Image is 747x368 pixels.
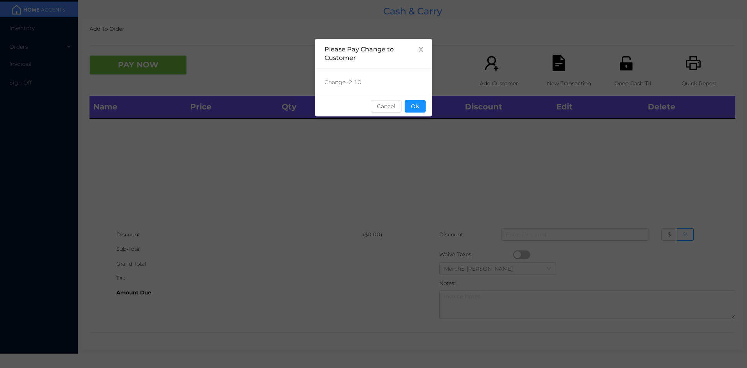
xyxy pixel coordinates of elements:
div: Please Pay Change to Customer [324,45,423,62]
button: Close [410,39,432,61]
i: icon: close [418,46,424,53]
button: Cancel [371,100,402,113]
div: Change: -2.10 [315,69,432,96]
button: OK [405,100,426,113]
